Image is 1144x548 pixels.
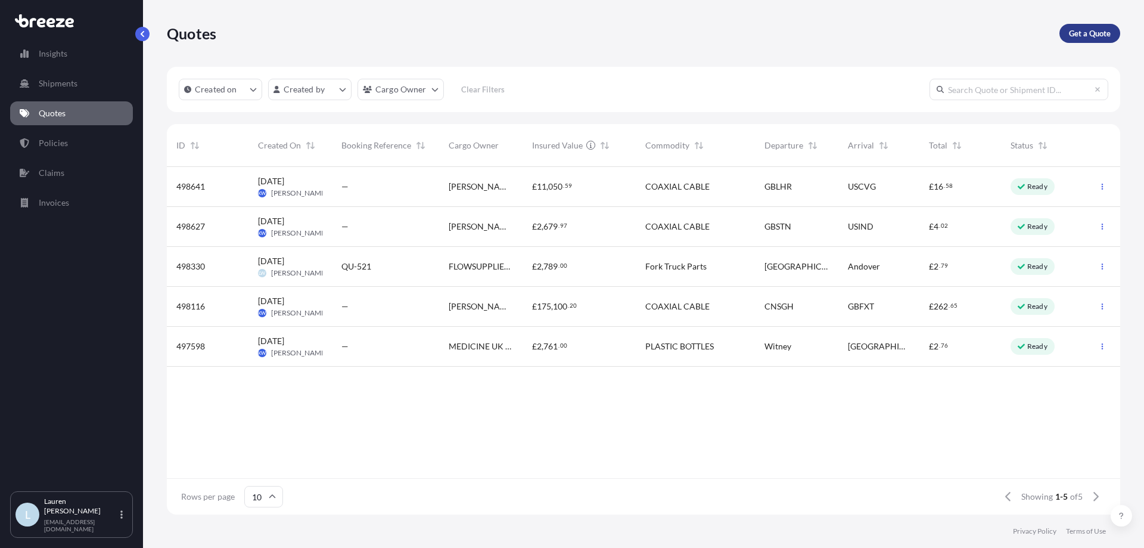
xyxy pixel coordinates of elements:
[10,191,133,215] a: Invoices
[1070,491,1083,503] span: of 5
[532,302,537,311] span: £
[939,343,940,348] span: .
[258,187,266,199] span: KW
[1027,262,1047,271] p: Ready
[10,131,133,155] a: Policies
[25,509,30,521] span: L
[543,262,558,271] span: 789
[188,138,202,153] button: Sort
[375,83,427,95] p: Cargo Owner
[176,340,205,352] span: 497598
[560,264,567,268] span: 00
[934,342,938,351] span: 2
[341,140,411,151] span: Booking Reference
[764,340,791,352] span: Witney
[176,301,205,312] span: 498116
[195,83,237,95] p: Created on
[934,182,943,191] span: 16
[258,140,301,151] span: Created On
[553,302,567,311] span: 100
[414,138,428,153] button: Sort
[341,301,349,312] span: —
[1027,342,1047,351] p: Ready
[848,221,873,233] span: USIND
[645,340,714,352] span: PLASTIC BOTTLES
[1066,527,1106,536] p: Terms of Use
[258,175,284,187] span: [DATE]
[848,340,910,352] span: [GEOGRAPHIC_DATA]
[848,140,874,151] span: Arrival
[271,228,328,238] span: [PERSON_NAME]
[570,304,577,308] span: 20
[876,138,891,153] button: Sort
[258,295,284,307] span: [DATE]
[1059,24,1120,43] a: Get a Quote
[532,140,583,151] span: Insured Value
[551,302,553,311] span: ,
[929,182,934,191] span: £
[558,224,559,228] span: .
[10,101,133,125] a: Quotes
[537,342,542,351] span: 2
[449,340,513,352] span: MEDICINE UK LTD
[939,224,940,228] span: .
[532,222,537,231] span: £
[1069,27,1111,39] p: Get a Quote
[1011,140,1033,151] span: Status
[537,302,551,311] span: 175
[1027,182,1047,191] p: Ready
[44,497,118,516] p: Lauren [PERSON_NAME]
[929,222,934,231] span: £
[929,302,934,311] span: £
[44,518,118,532] p: [EMAIL_ADDRESS][DOMAIN_NAME]
[946,184,953,188] span: 58
[341,221,349,233] span: —
[543,222,558,231] span: 679
[303,138,318,153] button: Sort
[941,264,948,268] span: 79
[558,343,559,348] span: .
[542,262,543,271] span: ,
[532,182,537,191] span: £
[806,138,820,153] button: Sort
[848,261,880,273] span: Andover
[764,181,792,193] span: GBLHR
[929,262,934,271] span: £
[341,340,349,352] span: —
[939,264,940,268] span: .
[764,221,791,233] span: GBSTN
[39,48,67,60] p: Insights
[176,221,205,233] span: 498627
[565,184,572,188] span: 59
[764,140,803,151] span: Departure
[532,262,537,271] span: £
[10,42,133,66] a: Insights
[258,335,284,347] span: [DATE]
[934,262,938,271] span: 2
[598,138,612,153] button: Sort
[1027,222,1047,231] p: Ready
[39,197,69,209] p: Invoices
[848,301,874,312] span: GBFXT
[258,255,284,267] span: [DATE]
[181,491,235,503] span: Rows per page
[271,188,328,198] span: [PERSON_NAME]
[259,267,265,279] span: LW
[941,343,948,348] span: 76
[357,79,444,100] button: cargoOwner Filter options
[645,261,707,273] span: Fork Truck Parts
[258,307,266,319] span: KW
[1013,527,1056,536] p: Privacy Policy
[450,80,517,99] button: Clear Filters
[692,138,706,153] button: Sort
[532,342,537,351] span: £
[543,342,558,351] span: 761
[941,224,948,228] span: 02
[950,138,964,153] button: Sort
[176,181,205,193] span: 498641
[1036,138,1050,153] button: Sort
[39,107,66,119] p: Quotes
[449,140,499,151] span: Cargo Owner
[764,261,829,273] span: [GEOGRAPHIC_DATA]
[949,304,950,308] span: .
